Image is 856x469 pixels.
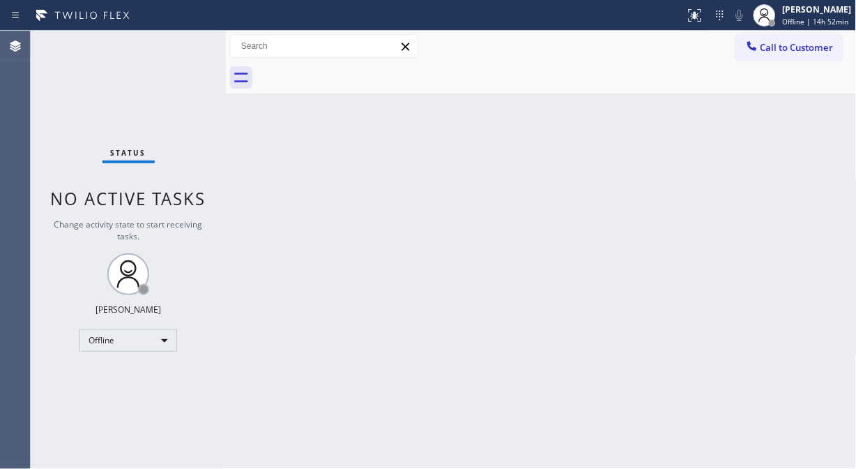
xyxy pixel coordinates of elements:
span: Status [111,148,146,158]
span: No active tasks [51,187,206,210]
span: Change activity state to start receiving tasks. [54,218,203,242]
span: Call to Customer [761,41,834,54]
button: Call to Customer [736,34,843,61]
div: [PERSON_NAME] [783,3,852,15]
span: Offline | 14h 52min [783,17,849,27]
div: Offline [79,329,177,352]
button: Mute [730,6,749,25]
input: Search [231,35,418,57]
div: [PERSON_NAME] [95,304,161,315]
